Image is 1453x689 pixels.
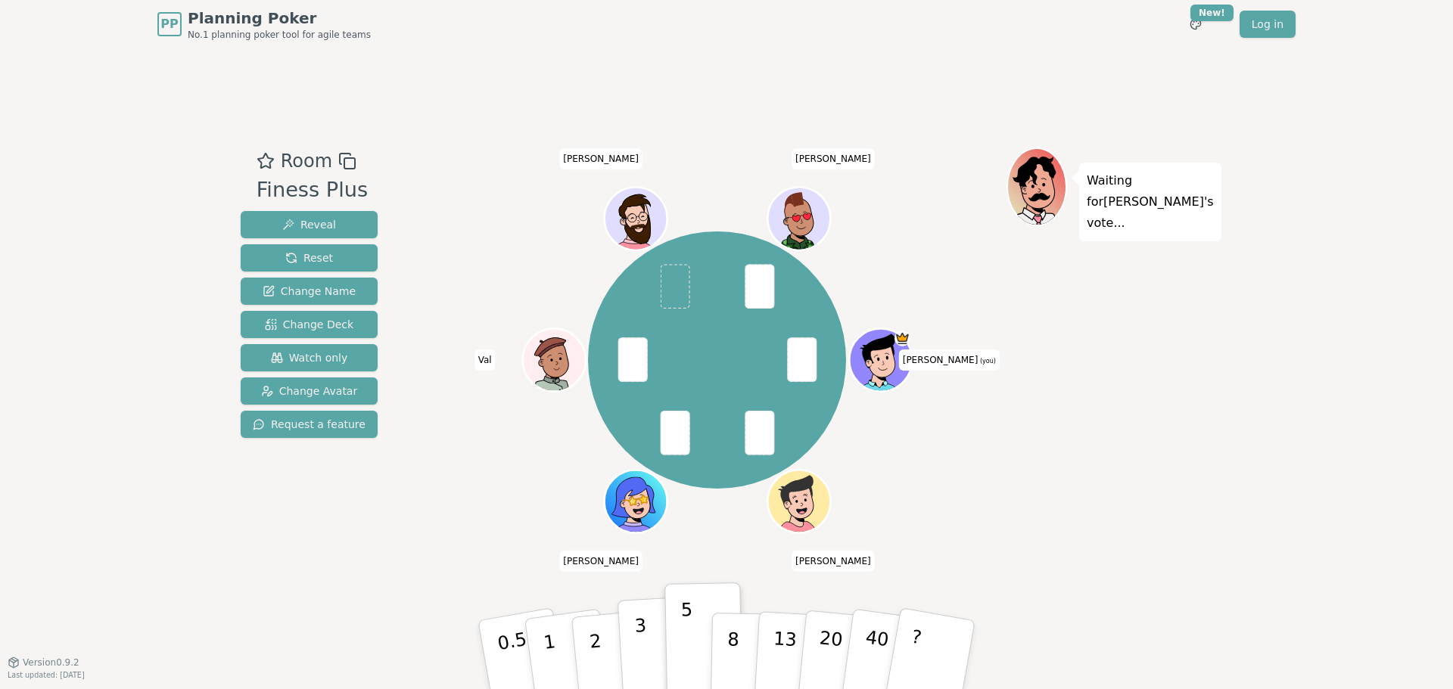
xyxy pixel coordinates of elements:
button: Add as favourite [257,147,275,175]
span: PP [160,15,178,33]
span: Room [281,147,332,175]
span: Last updated: [DATE] [8,671,85,679]
button: Reveal [241,211,378,238]
a: PPPlanning PokerNo.1 planning poker tool for agile teams [157,8,371,41]
span: Change Deck [265,317,353,332]
span: Alex is the host [895,331,910,346]
a: Log in [1240,11,1296,38]
span: (you) [978,358,996,365]
button: New! [1182,11,1209,38]
span: Watch only [271,350,348,365]
span: Click to change your name [559,550,642,571]
span: Click to change your name [899,349,1000,371]
span: Request a feature [253,417,366,432]
span: Click to change your name [474,349,496,371]
button: Change Name [241,278,378,305]
div: Finess Plus [257,175,369,206]
p: 5 [681,599,694,681]
button: Change Avatar [241,377,378,405]
span: Change Avatar [261,383,358,399]
button: Request a feature [241,411,378,438]
div: New! [1190,5,1234,21]
span: Click to change your name [792,148,875,169]
button: Reset [241,244,378,272]
span: No.1 planning poker tool for agile teams [188,29,371,41]
span: Change Name [263,284,356,299]
span: Reset [285,250,333,265]
span: Click to change your name [792,550,875,571]
p: Waiting for [PERSON_NAME] 's vote... [1087,170,1214,234]
span: Reveal [282,217,336,232]
button: Version0.9.2 [8,656,79,669]
span: Version 0.9.2 [23,656,79,669]
span: Click to change your name [559,148,642,169]
button: Click to change your avatar [851,331,910,390]
button: Change Deck [241,311,378,338]
span: Planning Poker [188,8,371,29]
button: Watch only [241,344,378,371]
